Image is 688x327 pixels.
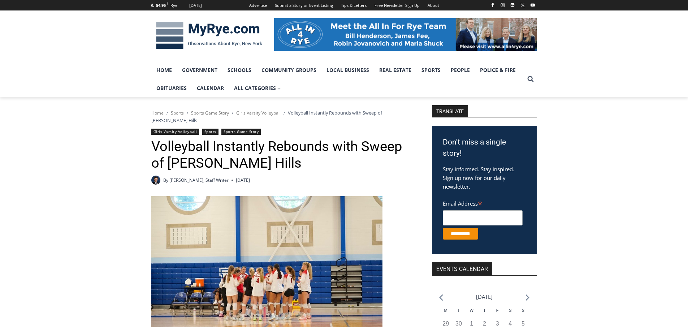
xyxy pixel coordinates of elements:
a: All Categories [229,79,286,97]
a: Obituaries [151,79,192,97]
div: Monday [439,307,452,319]
li: [DATE] [476,292,493,302]
span: Volleyball Instantly Rebounds with Sweep of [PERSON_NAME] Hills [151,109,382,123]
span: T [483,308,486,313]
a: Sports [416,61,446,79]
img: MyRye.com [151,17,267,55]
strong: TRANSLATE [432,105,468,117]
span: F [496,308,499,313]
span: All Categories [234,84,281,92]
span: M [444,308,447,313]
a: YouTube [528,1,537,9]
a: Calendar [192,79,229,97]
a: Home [151,110,164,116]
span: S [522,308,524,313]
span: / [187,111,188,116]
time: 3 [496,320,499,327]
a: Community Groups [256,61,321,79]
div: Rye [170,2,177,9]
a: Home [151,61,177,79]
div: Tuesday [452,307,465,319]
a: Government [177,61,222,79]
a: Girls Varsity Volleyball [151,129,199,135]
a: Previous month [439,294,443,301]
span: / [166,111,168,116]
time: 29 [442,320,449,327]
span: / [284,111,285,116]
a: Local Business [321,61,374,79]
a: Police & Fire [475,61,521,79]
a: [PERSON_NAME], Staff Writer [169,177,229,183]
h3: Don't miss a single story! [443,137,526,159]
time: 4 [509,320,512,327]
a: Real Estate [374,61,416,79]
a: Facebook [488,1,497,9]
h2: Events Calendar [432,262,492,275]
div: Wednesday [465,307,478,319]
a: Schools [222,61,256,79]
a: Linkedin [508,1,517,9]
span: T [458,308,460,313]
h1: Volleyball Instantly Rebounds with Sweep of [PERSON_NAME] Hills [151,138,413,171]
span: / [232,111,233,116]
a: X [518,1,527,9]
time: 5 [522,320,525,327]
nav: Primary Navigation [151,61,524,98]
time: 2 [483,320,486,327]
time: [DATE] [236,177,250,184]
span: W [470,308,473,313]
span: By [163,177,168,184]
a: People [446,61,475,79]
span: F [167,1,168,5]
div: Sunday [517,307,530,319]
a: Sports Game Story [191,110,229,116]
div: Thursday [478,307,491,319]
img: Charlie Morris headshot PROFESSIONAL HEADSHOT [151,176,160,185]
span: 54.95 [156,3,166,8]
span: S [509,308,511,313]
button: View Search Form [524,73,537,86]
div: Friday [491,307,504,319]
div: Saturday [504,307,517,319]
p: Stay informed. Stay inspired. Sign up now for our daily newsletter. [443,165,526,191]
img: All in for Rye [274,18,537,51]
label: Email Address [443,196,523,209]
nav: Breadcrumbs [151,109,413,124]
a: Author image [151,176,160,185]
div: [DATE] [189,2,202,9]
a: Instagram [498,1,507,9]
a: Next month [525,294,529,301]
a: Sports [202,129,218,135]
time: 30 [455,320,462,327]
a: Sports Game Story [221,129,261,135]
a: Girls Varsity Volleyball [236,110,281,116]
time: 1 [470,320,473,327]
a: Sports [171,110,184,116]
